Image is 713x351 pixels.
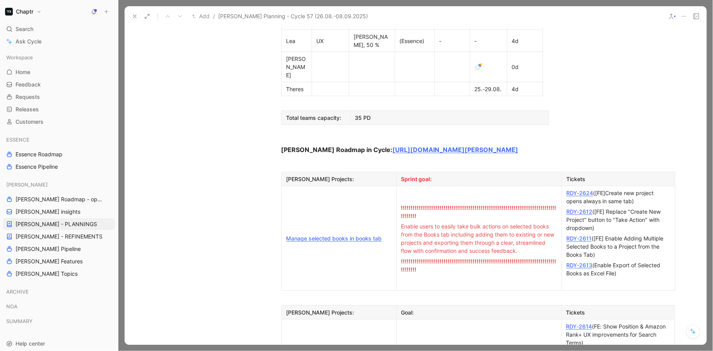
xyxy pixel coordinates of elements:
[5,8,13,16] img: Chaptr
[393,146,519,154] a: [URL][DOMAIN_NAME][PERSON_NAME]
[3,36,115,47] a: Ask Cycle
[190,12,212,21] button: Add
[218,12,368,21] span: [PERSON_NAME] Planning - Cycle 57 (26.08.-08.09.2025)
[3,179,115,190] div: [PERSON_NAME]
[567,262,593,268] a: RDY-2613
[6,181,48,188] span: [PERSON_NAME]
[3,116,115,128] a: Customers
[475,63,483,71] span: 🍼
[475,85,502,93] div: 25.-29.08.
[400,37,430,45] div: (Essence)
[3,243,115,255] a: [PERSON_NAME] Pipeline
[567,189,670,205] div: ([FE]Create new project opens always in same tab)
[3,161,115,173] a: Essence Pipeline
[6,317,33,325] span: SUMMARY
[3,79,115,90] a: Feedback
[512,63,538,71] div: 0d
[16,8,33,15] h1: Chaptr
[567,175,670,183] div: Tickets
[16,24,33,34] span: Search
[3,286,115,300] div: ARCHIVE
[16,340,45,347] span: Help center
[3,315,115,327] div: SUMMARY
[475,37,502,45] div: -
[286,37,307,45] div: Lea
[3,268,115,280] a: [PERSON_NAME] Topics
[439,37,465,45] div: -
[512,85,538,93] div: 4d
[16,68,30,76] span: Home
[3,104,115,115] a: Releases
[286,55,307,79] div: [PERSON_NAME]
[3,301,115,312] div: NOA
[566,322,670,347] div: (FE: Show Position & Amazon Rank+ UX improvements for Search Terms)
[16,93,40,101] span: Requests
[3,315,115,329] div: SUMMARY
[3,66,115,78] a: Home
[3,179,115,280] div: [PERSON_NAME][PERSON_NAME] Roadmap - open items[PERSON_NAME] insights[PERSON_NAME] - PLANNINGS[PE...
[567,190,593,196] a: RDY-2624
[567,234,670,259] div: ([FE] Enable Adding Multiple Selected Books to a Project from the Books Tab)
[16,163,58,171] span: Essence Pipeline
[16,208,80,216] span: [PERSON_NAME] insights
[16,270,78,278] span: [PERSON_NAME] Topics
[3,134,115,173] div: ESSENCEEssence RoadmapEssence Pipeline
[401,258,557,273] span: !!!!!!!!!!!!!!!!!!!!!!!!!!!!!!!!!!!!!!!!!!!!!!!!!!!!!!!!!!!!!!!!!!!!!!!!!!!!!!!!!!!!!!!!
[566,308,670,316] div: Tickets
[3,286,115,297] div: ARCHIVE
[286,175,392,183] div: [PERSON_NAME] Projects:
[3,338,115,349] div: Help center
[401,204,557,219] span: !!!!!!!!!!!!!!!!!!!!!!!!!!!!!!!!!!!!!!!!!!!!!!!!!!!!!!!!!!!!!!!!!!!!!!!!!!!!!!!!!!!!!!!!
[3,23,115,35] div: Search
[281,146,393,154] strong: [PERSON_NAME] Roadmap in Cycle:
[286,114,345,122] div: Total teams capacity:
[3,256,115,267] a: [PERSON_NAME] Features
[355,114,544,122] div: 35 PD
[16,37,42,46] span: Ask Cycle
[3,231,115,242] a: [PERSON_NAME] - REFINEMENTS
[3,301,115,315] div: NOA
[401,176,432,182] span: Sprint goal:
[567,207,670,232] div: ([FE] Replace "Create New Project" button to "Take Action" with dropdown)
[3,194,115,205] a: [PERSON_NAME] Roadmap - open items
[3,218,115,230] a: [PERSON_NAME] - PLANNINGS
[286,85,307,93] div: Theres
[16,118,43,126] span: Customers
[16,195,105,203] span: [PERSON_NAME] Roadmap - open items
[6,54,33,61] span: Workspace
[401,223,556,254] span: Enable users to easily take bulk actions on selected books from the Books tab including adding th...
[16,258,83,265] span: [PERSON_NAME] Features
[16,220,97,228] span: [PERSON_NAME] - PLANNINGS
[3,91,115,103] a: Requests
[3,52,115,63] div: Workspace
[16,105,39,113] span: Releases
[3,134,115,145] div: ESSENCE
[566,323,592,330] a: RDY-2614
[16,81,41,88] span: Feedback
[317,37,344,45] div: UX
[567,235,592,242] a: RDY-2611
[3,206,115,218] a: [PERSON_NAME] insights
[567,261,670,277] div: (Enable Export of Selected Books as Excel File)
[3,149,115,160] a: Essence Roadmap
[6,303,17,310] span: NOA
[16,245,81,253] span: [PERSON_NAME] Pipeline
[567,208,593,215] a: RDY-2612
[512,37,538,45] div: 4d
[286,308,392,316] div: [PERSON_NAME] Projects:
[16,233,102,240] span: [PERSON_NAME] - REFINEMENTS
[16,150,62,158] span: Essence Roadmap
[354,33,390,49] div: [PERSON_NAME], 50 %
[213,12,215,21] span: /
[401,308,557,316] div: Goal:
[286,235,382,242] a: Manage selected books in books tab
[6,136,29,144] span: ESSENCE
[3,6,43,17] button: ChaptrChaptr
[6,288,29,296] span: ARCHIVE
